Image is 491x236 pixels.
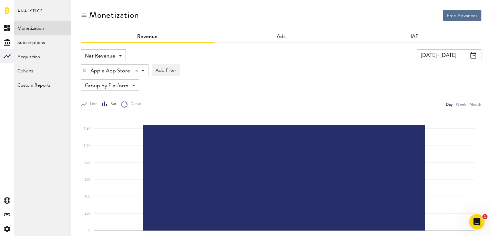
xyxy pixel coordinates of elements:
div: Week [456,101,466,108]
span: Analytics [17,7,43,21]
span: Line [87,102,97,107]
text: 1.0K [84,144,91,147]
text: 400 [85,195,90,198]
div: Clear [135,70,138,72]
a: Monetization [14,21,71,35]
text: 200 [85,212,90,215]
span: Ads [277,34,286,39]
img: trash_awesome_blue.svg [83,68,87,72]
text: 1.2K [84,127,91,130]
span: 1 [482,214,487,219]
text: 600 [85,178,90,181]
a: Subscriptions [14,35,71,49]
a: Custom Reports [14,78,71,92]
text: 0 [88,229,90,232]
button: Add Filter [152,64,180,76]
div: Monetization [89,10,139,20]
span: Apple App Store [90,66,130,77]
text: 800 [85,161,90,164]
span: Group by Platform [85,80,128,91]
div: Month [469,101,481,108]
button: Free Advances [443,10,481,21]
a: Acquisition [14,49,71,63]
span: Bar [107,102,116,107]
a: Revenue [137,34,158,39]
div: Delete [81,65,88,76]
span: Donut [128,102,141,107]
iframe: Intercom live chat [469,214,485,230]
a: Cohorts [14,63,71,78]
span: Support [13,5,36,10]
a: IAP [411,34,418,39]
div: Day [446,101,453,108]
span: Net Revenue [85,51,115,62]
